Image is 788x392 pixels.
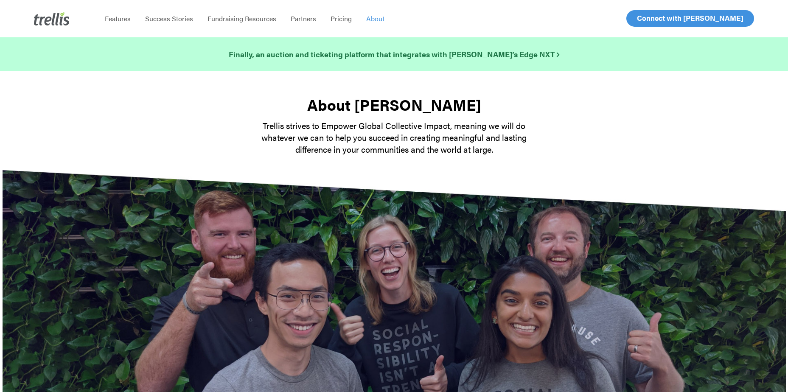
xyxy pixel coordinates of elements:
[366,14,384,23] span: About
[145,14,193,23] span: Success Stories
[626,10,754,27] a: Connect with [PERSON_NAME]
[246,120,543,155] p: Trellis strives to Empower Global Collective Impact, meaning we will do whatever we can to help y...
[208,14,276,23] span: Fundraising Resources
[307,93,481,115] strong: About [PERSON_NAME]
[138,14,200,23] a: Success Stories
[291,14,316,23] span: Partners
[105,14,131,23] span: Features
[359,14,392,23] a: About
[200,14,283,23] a: Fundraising Resources
[34,12,70,25] img: Trellis
[229,48,559,60] a: Finally, an auction and ticketing platform that integrates with [PERSON_NAME]’s Edge NXT
[229,49,559,59] strong: Finally, an auction and ticketing platform that integrates with [PERSON_NAME]’s Edge NXT
[331,14,352,23] span: Pricing
[283,14,323,23] a: Partners
[637,13,743,23] span: Connect with [PERSON_NAME]
[323,14,359,23] a: Pricing
[98,14,138,23] a: Features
